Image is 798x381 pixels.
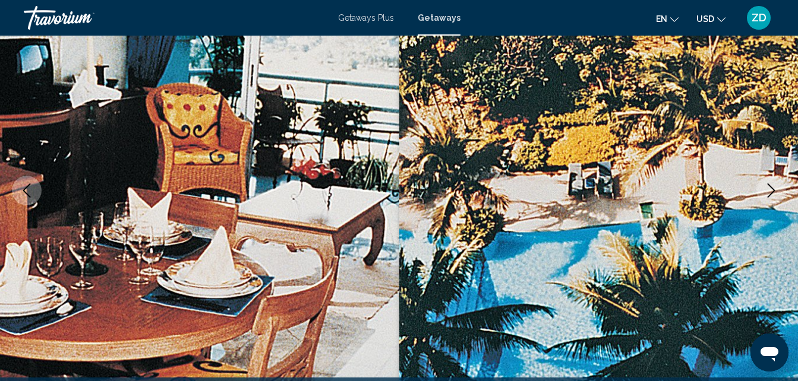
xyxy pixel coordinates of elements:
[696,10,726,27] button: Change currency
[752,12,767,24] span: ZD
[656,10,679,27] button: Change language
[756,176,786,205] button: Next image
[338,13,394,23] a: Getaways Plus
[696,14,714,24] span: USD
[750,334,788,372] iframe: Button to launch messaging window
[656,14,667,24] span: en
[12,176,42,205] button: Previous image
[743,5,774,30] button: User Menu
[418,13,460,23] a: Getaways
[24,6,326,30] a: Travorium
